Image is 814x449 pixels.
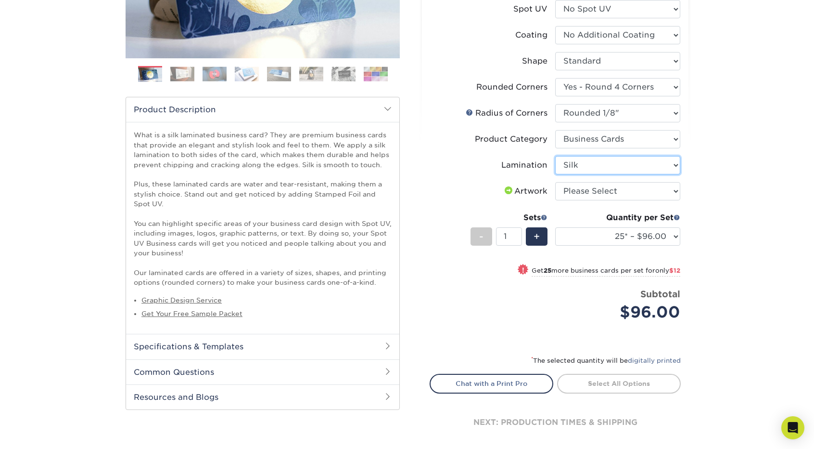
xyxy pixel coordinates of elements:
img: Business Cards 03 [203,66,227,81]
div: $96.00 [562,301,680,324]
div: Radius of Corners [466,107,547,119]
div: Sets [471,212,547,224]
img: Business Cards 08 [364,66,388,81]
h2: Product Description [126,97,399,122]
span: ! [522,265,524,275]
img: Business Cards 05 [267,66,291,81]
small: Get more business cards per set for [532,267,680,277]
a: Select All Options [557,374,681,393]
img: Business Cards 06 [299,66,323,81]
div: Open Intercom Messenger [781,416,804,439]
h2: Specifications & Templates [126,334,399,359]
div: Spot UV [513,3,547,15]
strong: 25 [544,267,551,274]
a: Chat with a Print Pro [430,374,553,393]
strong: Subtotal [640,289,680,299]
div: Coating [515,29,547,41]
h2: Common Questions [126,359,399,384]
span: - [479,229,483,244]
p: What is a silk laminated business card? They are premium business cards that provide an elegant a... [134,130,392,287]
div: Quantity per Set [555,212,680,224]
a: Graphic Design Service [141,296,222,304]
img: Business Cards 04 [235,66,259,81]
div: Rounded Corners [476,81,547,93]
span: $12 [669,267,680,274]
span: only [655,267,680,274]
iframe: Google Customer Reviews [2,420,82,446]
span: + [534,229,540,244]
h2: Resources and Blogs [126,384,399,409]
img: Business Cards 07 [331,66,356,81]
img: Business Cards 01 [138,63,162,87]
small: The selected quantity will be [531,357,681,364]
div: Artwork [503,185,547,197]
div: Product Category [475,133,547,145]
img: Business Cards 02 [170,66,194,81]
a: Get Your Free Sample Packet [141,310,242,317]
a: digitally printed [628,357,681,364]
div: Shape [522,55,547,67]
div: Lamination [501,159,547,171]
